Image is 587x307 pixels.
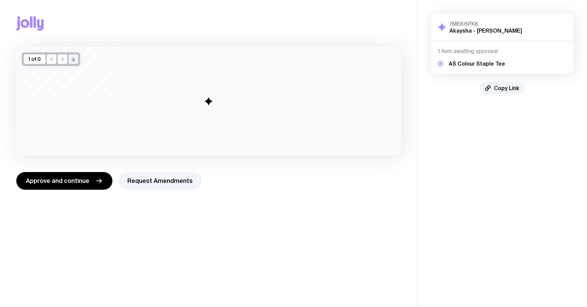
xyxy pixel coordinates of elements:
h5: AS Colour Staple Tee [449,60,505,67]
button: Approve and continue [16,172,112,190]
g: /> /> [72,57,75,61]
h2: Akaysha - [PERSON_NAME] [449,27,522,34]
h4: 1 item awaiting approval [438,48,567,55]
h3: 7MEK6PXK [449,20,522,27]
button: />/> [69,54,78,64]
div: 1 of 0 [24,54,46,64]
span: Approve and continue [26,177,89,185]
span: Copy Link [494,85,519,91]
button: Request Amendments [118,172,202,190]
button: Copy Link [480,82,525,94]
